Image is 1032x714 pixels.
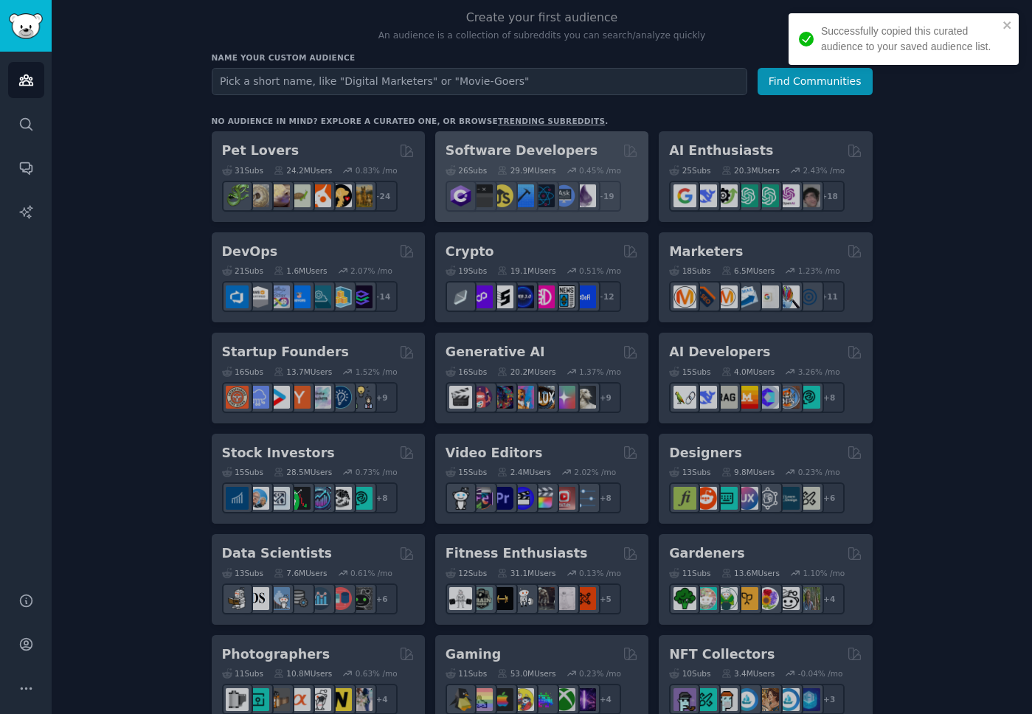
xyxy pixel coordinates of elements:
h3: Name your custom audience [212,52,873,63]
a: trending subreddits [498,117,605,125]
h2: Create your first audience [212,9,873,27]
input: Pick a short name, like "Digital Marketers" or "Movie-Goers" [212,68,747,95]
div: No audience in mind? Explore a curated one, or browse . [212,116,609,126]
div: Successfully copied this curated audience to your saved audience list. [821,24,998,55]
p: An audience is a collection of subreddits you can search/analyze quickly [212,30,873,43]
button: close [1002,19,1013,31]
img: GummySearch logo [9,13,43,39]
button: Find Communities [758,68,873,95]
